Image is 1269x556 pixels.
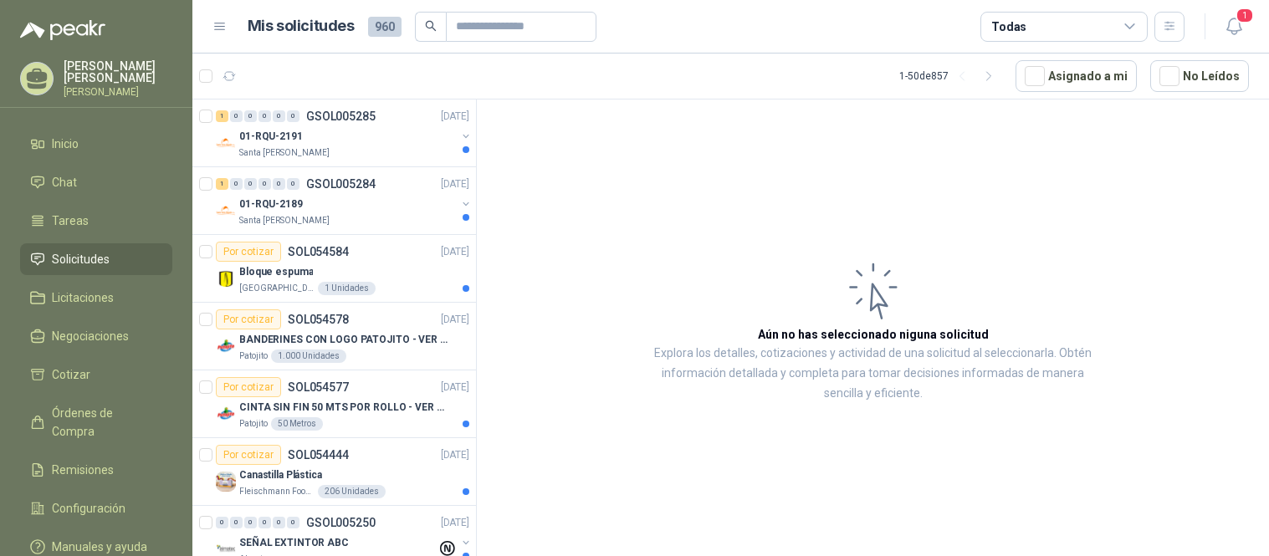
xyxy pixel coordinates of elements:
[230,517,243,528] div: 0
[64,87,172,97] p: [PERSON_NAME]
[216,110,228,122] div: 1
[368,17,402,37] span: 960
[216,309,281,329] div: Por cotizar
[273,110,285,122] div: 0
[239,146,330,160] p: Santa [PERSON_NAME]
[52,538,147,556] span: Manuales y ayuda
[318,282,376,295] div: 1 Unidades
[258,110,271,122] div: 0
[441,380,469,395] p: [DATE]
[216,133,236,153] img: Company Logo
[244,110,257,122] div: 0
[52,365,90,384] span: Cotizar
[216,174,473,227] a: 1 0 0 0 0 0 GSOL005284[DATE] Company Logo01-RQU-2189Santa [PERSON_NAME]
[52,173,77,191] span: Chat
[758,325,989,344] h3: Aún no has seleccionado niguna solicitud
[306,178,376,190] p: GSOL005284
[216,242,281,262] div: Por cotizar
[216,201,236,221] img: Company Logo
[441,447,469,463] p: [DATE]
[899,63,1002,89] div: 1 - 50 de 857
[425,20,437,32] span: search
[52,288,114,307] span: Licitaciones
[20,397,172,447] a: Órdenes de Compra
[20,282,172,314] a: Licitaciones
[441,176,469,192] p: [DATE]
[192,235,476,303] a: Por cotizarSOL054584[DATE] Company LogoBloque espuma[GEOGRAPHIC_DATA]1 Unidades
[258,178,271,190] div: 0
[239,264,313,280] p: Bloque espuma
[52,499,125,518] span: Configuración
[230,178,243,190] div: 0
[52,461,114,479] span: Remisiones
[52,135,79,153] span: Inicio
[273,517,285,528] div: 0
[287,517,299,528] div: 0
[244,178,257,190] div: 0
[441,244,469,260] p: [DATE]
[271,417,323,431] div: 50 Metros
[318,485,386,498] div: 206 Unidades
[216,178,228,190] div: 1
[644,344,1102,404] p: Explora los detalles, cotizaciones y actividad de una solicitud al seleccionarla. Obtén informaci...
[20,20,105,40] img: Logo peakr
[64,60,172,84] p: [PERSON_NAME] [PERSON_NAME]
[239,417,268,431] p: Patojito
[248,14,355,38] h1: Mis solicitudes
[52,212,89,230] span: Tareas
[20,320,172,352] a: Negociaciones
[991,18,1026,36] div: Todas
[287,178,299,190] div: 0
[441,515,469,531] p: [DATE]
[288,314,349,325] p: SOL054578
[20,492,172,524] a: Configuración
[288,381,349,393] p: SOL054577
[216,445,281,465] div: Por cotizar
[52,327,129,345] span: Negociaciones
[287,110,299,122] div: 0
[239,400,448,416] p: CINTA SIN FIN 50 MTS POR ROLLO - VER DOC ADJUNTO
[239,214,330,227] p: Santa [PERSON_NAME]
[258,517,271,528] div: 0
[192,303,476,370] a: Por cotizarSOL054578[DATE] Company LogoBANDERINES CON LOGO PATOJITO - VER DOC ADJUNTOPatojito1.00...
[1236,8,1254,23] span: 1
[306,110,376,122] p: GSOL005285
[239,467,322,483] p: Canastilla Plástica
[239,282,315,295] p: [GEOGRAPHIC_DATA]
[239,485,315,498] p: Fleischmann Foods S.A.
[20,166,172,198] a: Chat
[20,454,172,486] a: Remisiones
[192,438,476,506] a: Por cotizarSOL054444[DATE] Company LogoCanastilla PlásticaFleischmann Foods S.A.206 Unidades
[20,359,172,390] a: Cotizar
[216,404,236,424] img: Company Logo
[1219,12,1249,42] button: 1
[52,404,156,441] span: Órdenes de Compra
[244,517,257,528] div: 0
[216,106,473,160] a: 1 0 0 0 0 0 GSOL005285[DATE] Company Logo01-RQU-2191Santa [PERSON_NAME]
[20,128,172,160] a: Inicio
[216,336,236,356] img: Company Logo
[288,449,349,461] p: SOL054444
[52,250,110,268] span: Solicitudes
[441,109,469,125] p: [DATE]
[1150,60,1249,92] button: No Leídos
[1016,60,1137,92] button: Asignado a mi
[20,205,172,237] a: Tareas
[20,243,172,275] a: Solicitudes
[239,535,349,551] p: SEÑAL EXTINTOR ABC
[288,246,349,258] p: SOL054584
[239,196,303,212] p: 01-RQU-2189
[239,349,268,363] p: Patojito
[216,377,281,397] div: Por cotizar
[216,517,228,528] div: 0
[271,349,346,363] div: 1.000 Unidades
[192,370,476,438] a: Por cotizarSOL054577[DATE] Company LogoCINTA SIN FIN 50 MTS POR ROLLO - VER DOC ADJUNTOPatojito50...
[239,332,448,348] p: BANDERINES CON LOGO PATOJITO - VER DOC ADJUNTO
[306,517,376,528] p: GSOL005250
[216,472,236,492] img: Company Logo
[230,110,243,122] div: 0
[273,178,285,190] div: 0
[239,129,303,145] p: 01-RQU-2191
[216,268,236,288] img: Company Logo
[441,312,469,328] p: [DATE]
